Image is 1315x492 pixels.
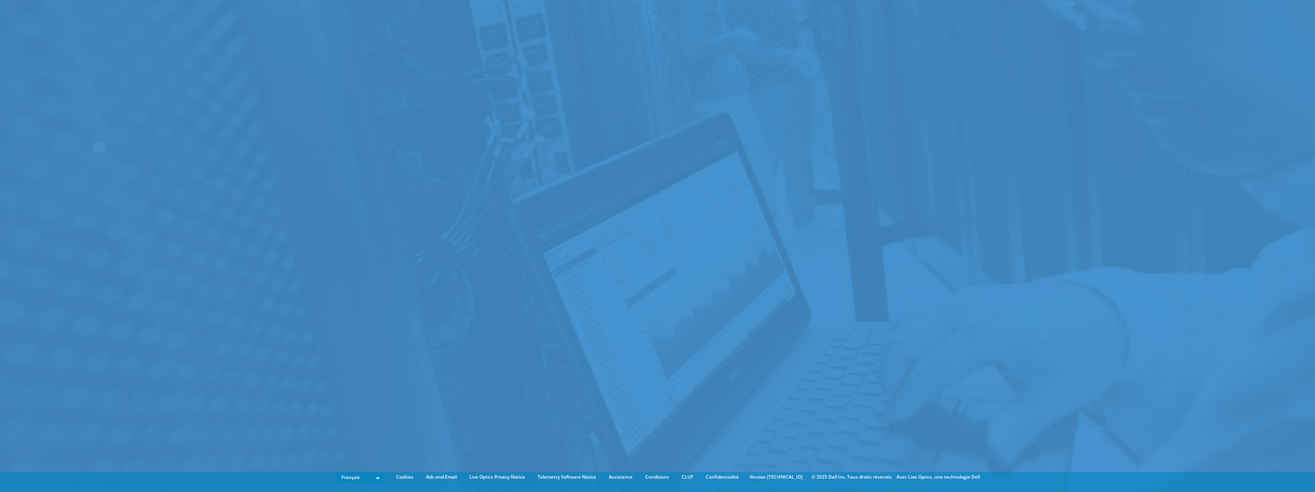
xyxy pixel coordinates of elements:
[897,473,980,481] li: Avec Live Optics, une technologie Dell
[603,473,638,481] a: Assistance
[700,473,744,481] a: Confidentialité
[390,473,419,481] a: Cookies
[746,473,807,481] li: Version [TECHNICAL_ID]
[532,473,602,481] a: Telemetry Software Notice
[676,473,699,481] a: CLUF
[464,473,531,481] a: Live Optics Privacy Notice
[639,473,675,481] a: Conditions
[808,473,895,481] li: © 2025 Dell Inc. Tous droits réservés
[420,473,462,481] a: Ads and Email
